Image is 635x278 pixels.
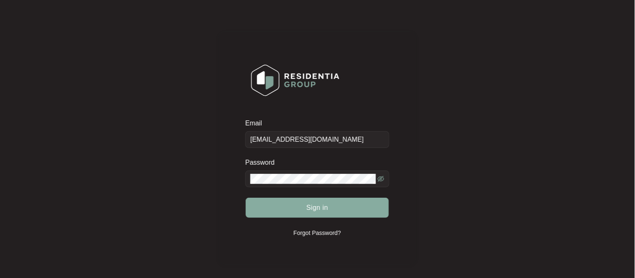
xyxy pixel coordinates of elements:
label: Password [245,158,281,167]
input: Email [245,131,389,148]
p: Forgot Password? [294,229,342,237]
img: Login Logo [246,59,345,102]
button: Sign in [246,198,389,218]
span: eye-invisible [378,176,385,182]
label: Email [245,119,268,128]
span: Sign in [307,203,329,213]
input: Password [250,174,376,184]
